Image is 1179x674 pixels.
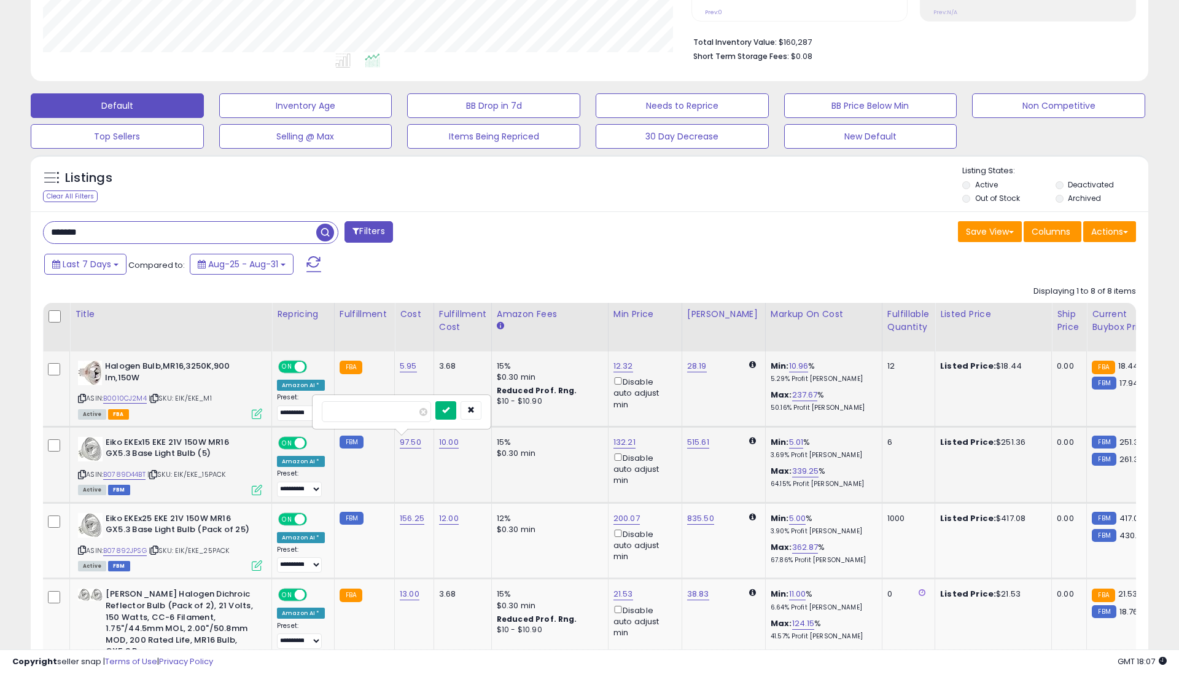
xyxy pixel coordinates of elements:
[75,308,267,321] div: Title
[1092,529,1116,542] small: FBM
[439,361,482,372] div: 3.68
[497,308,603,321] div: Amazon Fees
[887,361,925,372] div: 12
[78,437,262,494] div: ASIN:
[771,360,789,372] b: Min:
[771,465,792,477] b: Max:
[940,513,1042,524] div: $417.08
[771,589,873,611] div: %
[1092,361,1115,374] small: FBA
[887,437,925,448] div: 6
[305,514,325,524] span: OFF
[792,617,815,630] a: 124.15
[78,361,262,418] div: ASIN:
[791,50,812,62] span: $0.08
[687,360,707,372] a: 28.19
[940,361,1042,372] div: $18.44
[1083,221,1136,242] button: Actions
[407,93,580,118] button: BB Drop in 7d
[497,361,599,372] div: 15%
[279,362,295,372] span: ON
[940,437,1042,448] div: $251.36
[1092,589,1115,602] small: FBA
[12,656,57,667] strong: Copyright
[106,589,255,660] b: [PERSON_NAME] Halogen Dichroic Reflector Bulb (Pack of 2), 21 Volts, 150 Watts, CC-6 Filament, 1....
[1057,437,1077,448] div: 0.00
[208,258,278,270] span: Aug-25 - Aug-31
[940,360,996,372] b: Listed Price:
[789,512,806,525] a: 5.00
[147,469,226,479] span: | SKU: EIK/EKE_15PACK
[596,93,769,118] button: Needs to Reprice
[613,512,640,525] a: 200.07
[975,193,1020,203] label: Out of Stock
[497,437,599,448] div: 15%
[1119,453,1143,465] span: 261.37
[344,221,392,243] button: Filters
[613,360,633,372] a: 12.32
[497,600,599,611] div: $0.30 min
[1032,225,1070,238] span: Columns
[277,456,325,467] div: Amazon AI *
[497,513,599,524] div: 12%
[149,546,230,555] span: | SKU: EIK/EKE_25PACK
[497,321,504,332] small: Amazon Fees.
[279,514,295,524] span: ON
[771,632,873,641] p: 41.57% Profit [PERSON_NAME]
[105,361,254,386] b: Halogen Bulb,MR16,3250K,900 lm,150W
[439,512,459,525] a: 12.00
[277,380,325,391] div: Amazon AI *
[103,546,147,556] a: B07892JPSG
[771,437,873,460] div: %
[108,485,130,495] span: FBM
[1118,588,1138,600] span: 21.53
[771,541,792,553] b: Max:
[613,603,672,639] div: Disable auto adjust min
[103,393,147,404] a: B0010CJ2M4
[789,436,804,449] a: 5.01
[887,513,925,524] div: 1000
[771,512,789,524] b: Min:
[305,590,325,600] span: OFF
[31,124,204,149] button: Top Sellers
[940,589,1042,600] div: $21.53
[693,51,789,61] b: Short Term Storage Fees:
[277,393,325,421] div: Preset:
[771,527,873,536] p: 3.90% Profit [PERSON_NAME]
[1119,377,1139,389] span: 17.94
[1092,605,1116,618] small: FBM
[400,512,424,525] a: 156.25
[105,656,157,667] a: Terms of Use
[687,588,709,600] a: 38.83
[789,588,806,600] a: 11.00
[277,532,325,543] div: Amazon AI *
[1119,512,1144,524] span: 417.08
[789,360,809,372] a: 10.96
[962,165,1148,177] p: Listing States:
[771,436,789,448] b: Min:
[1092,308,1155,334] div: Current Buybox Price
[693,37,777,47] b: Total Inventory Value:
[1057,361,1077,372] div: 0.00
[1068,193,1101,203] label: Archived
[771,451,873,460] p: 3.69% Profit [PERSON_NAME]
[792,465,819,477] a: 339.25
[687,436,709,449] a: 515.61
[340,308,389,321] div: Fulfillment
[497,372,599,383] div: $0.30 min
[407,124,580,149] button: Items Being Repriced
[1024,221,1081,242] button: Columns
[771,513,873,536] div: %
[771,556,873,565] p: 67.86% Profit [PERSON_NAME]
[613,588,633,600] a: 21.53
[103,469,146,480] a: B0789D44BT
[613,375,672,410] div: Disable auto adjust min
[277,469,325,497] div: Preset:
[219,124,392,149] button: Selling @ Max
[687,512,714,525] a: 835.50
[78,485,106,495] span: All listings currently available for purchase on Amazon
[975,179,998,190] label: Active
[933,9,957,16] small: Prev: N/A
[78,561,106,571] span: All listings currently available for purchase on Amazon
[1068,179,1114,190] label: Deactivated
